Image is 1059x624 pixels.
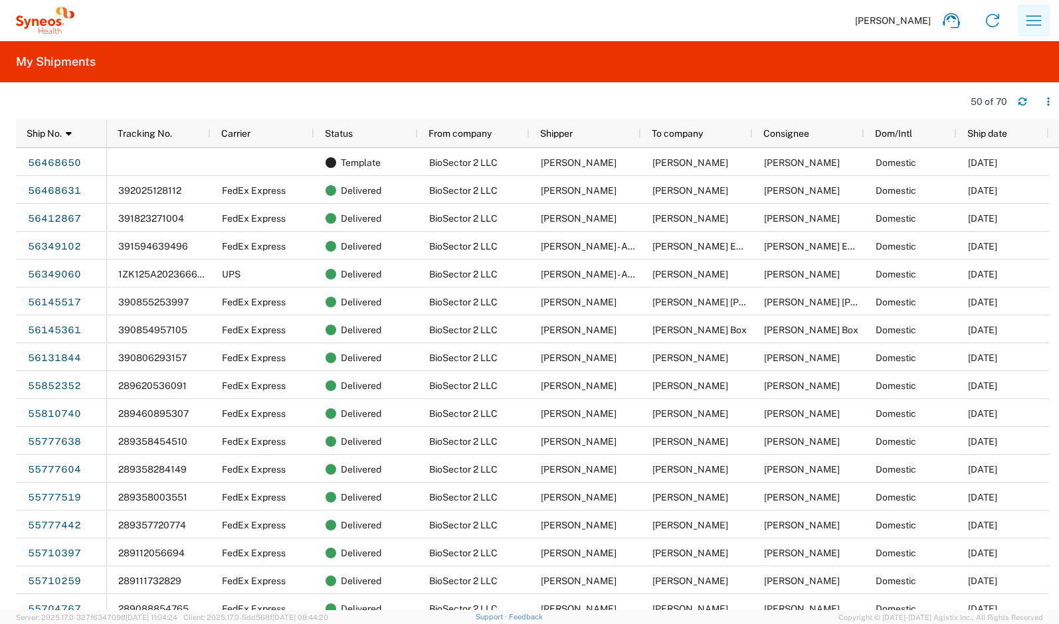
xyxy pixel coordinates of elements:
span: Kia Goosby [652,576,728,586]
span: 06/03/2025 [968,464,997,475]
div: 50 of 70 [971,96,1007,108]
span: 390806293157 [118,352,187,363]
span: BioSector 2 LLC [429,185,498,196]
span: FedEx Express [222,408,286,419]
span: Domestic [876,185,916,196]
span: 289088854765 [118,603,189,614]
span: [DATE] 11:04:24 [126,613,177,621]
span: Kate Sandoval Box [764,325,858,335]
span: Grace Hennigan - ALASTIN Skincare [541,269,701,279]
a: 55704767 [27,598,82,619]
span: Rachel Syme [652,492,728,503]
span: Genevieve Herr [652,157,728,168]
span: 289358003551 [118,492,187,503]
span: BioSector 2 LLC [429,436,498,447]
span: Deanna Pai [652,380,728,391]
span: Domestic [876,269,916,279]
span: Michelle Sandland [764,603,840,614]
span: Erica Metzger [652,464,728,475]
span: Grace Hennigan [541,213,617,224]
span: Grace Hennigan [541,325,617,335]
a: Feedback [509,613,543,621]
span: Katie Moyer [652,352,728,363]
span: 06/03/2025 [968,436,997,447]
span: FedEx Express [222,352,286,363]
span: Template [341,149,381,177]
span: FedEx Express [222,548,286,558]
span: 390854957105 [118,325,187,335]
span: Domestic [876,213,916,224]
span: Carrier [221,128,250,139]
span: From company [429,128,492,139]
span: Domestic [876,436,916,447]
span: Erica Metzger [764,464,840,475]
span: Domestic [876,603,916,614]
span: 391594639496 [118,241,188,252]
span: BioSector 2 LLC [429,241,498,252]
span: Server: 2025.17.0-327f6347098 [16,613,177,621]
span: Domestic [876,297,916,307]
span: FedEx Express [222,325,286,335]
span: Domestic [876,380,916,391]
a: 56468650 [27,152,82,173]
span: Delivered [341,511,381,539]
span: Client: 2025.17.0-5dd568f [183,613,328,621]
span: Ship date [967,128,1007,139]
span: Grace Hennigan [541,548,617,558]
span: FedEx Express [222,576,286,586]
span: Shipper [540,128,573,139]
span: 07/31/2025 [968,269,997,279]
span: Kerry Kane [652,213,728,224]
span: Domestic [876,464,916,475]
span: Delivered [341,483,381,511]
span: 08/12/2025 [968,185,997,196]
span: 07/10/2025 [968,325,997,335]
span: Ship No. [27,128,62,139]
span: [PERSON_NAME] [855,15,931,27]
span: Grace Hennigan - ALASTIN [541,185,617,196]
span: 391823271004 [118,213,184,224]
span: Grace Hennigan [541,576,617,586]
a: 55777519 [27,487,82,508]
span: Delivered [341,204,381,232]
span: Delivered [341,232,381,260]
span: 06/03/2025 [968,520,997,530]
a: 55810740 [27,403,82,424]
span: 07/10/2025 [968,297,997,307]
span: Grace Hennigan [541,603,617,614]
span: 07/09/2025 [968,352,997,363]
a: 56349060 [27,264,82,285]
span: BioSector 2 LLC [429,352,498,363]
span: Domestic [876,325,916,335]
span: Delivered [341,595,381,623]
span: Delivered [341,455,381,483]
span: Grace Hennigan [541,492,617,503]
span: Consignee [763,128,809,139]
span: BioSector 2 LLC [429,520,498,530]
span: Domestic [876,576,916,586]
span: BioSector 2 LLC [429,603,498,614]
span: Grace Hennigan [541,408,617,419]
span: Domestic [876,241,916,252]
span: FedEx Express [222,520,286,530]
span: Tasha Nicole Smith [652,297,806,307]
span: Delivered [341,288,381,316]
span: FedEx Express [222,380,286,391]
span: Maggie Coughlan [764,548,840,558]
span: BioSector 2 LLC [429,325,498,335]
span: Kia Goosby [764,576,840,586]
a: 56131844 [27,347,82,368]
span: Elizabeth Segran [764,520,840,530]
span: Nicole Williams English [764,241,874,252]
a: 56349102 [27,236,82,257]
span: 289112056694 [118,548,185,558]
span: BioSector 2 LLC [429,380,498,391]
span: Domestic [876,408,916,419]
span: 289358454510 [118,436,187,447]
span: To company [652,128,703,139]
span: FedEx Express [222,464,286,475]
span: 06/03/2025 [968,492,997,503]
span: 289620536091 [118,380,187,391]
a: 55777638 [27,431,82,452]
span: Tasha Nicole Smith [764,297,917,307]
